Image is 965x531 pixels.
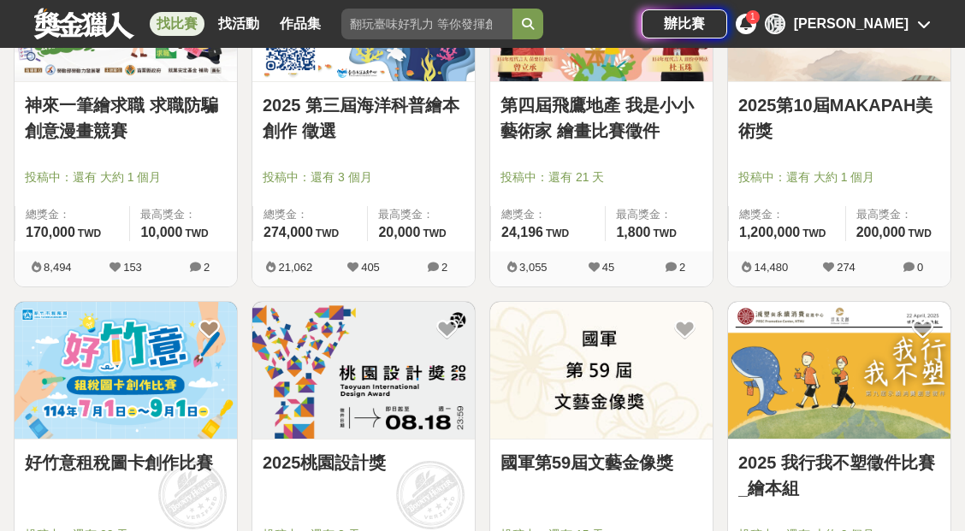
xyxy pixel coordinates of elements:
a: 辦比賽 [642,9,727,38]
a: 作品集 [273,12,328,36]
span: TWD [802,227,826,239]
img: Cover Image [15,302,237,439]
span: TWD [546,227,569,239]
span: 200,000 [856,225,906,239]
span: TWD [185,227,208,239]
a: Cover Image [728,302,950,440]
span: 投稿中：還有 21 天 [500,168,702,186]
span: 投稿中：還有 3 個月 [263,168,465,186]
span: 8,494 [44,261,72,274]
span: 405 [361,261,380,274]
img: Cover Image [490,302,713,439]
span: 24,196 [501,225,543,239]
span: TWD [654,227,677,239]
span: TWD [909,227,932,239]
a: 國軍第59屆文藝金像獎 [500,450,702,475]
a: 第四屆飛鷹地產 我是小小藝術家 繪畫比賽徵件 [500,92,702,144]
a: 找比賽 [150,12,204,36]
a: Cover Image [490,302,713,440]
a: 2025 我行我不塑徵件比賽_繪本組 [738,450,940,501]
span: 14,480 [754,261,788,274]
span: 總獎金： [26,206,119,223]
a: 找活動 [211,12,266,36]
span: 153 [123,261,142,274]
img: Cover Image [728,302,950,439]
span: 1 [750,12,755,21]
span: TWD [423,227,446,239]
span: 投稿中：還有 大約 1 個月 [25,168,227,186]
span: 2 [441,261,447,274]
span: 最高獎金： [378,206,465,223]
a: 2025桃園設計獎 [263,450,465,475]
span: 45 [602,261,614,274]
a: Cover Image [252,302,475,440]
a: 2025第10屆MAKAPAH美術獎 [738,92,940,144]
span: 20,000 [378,225,420,239]
span: 10,000 [140,225,182,239]
div: [PERSON_NAME] [794,14,909,34]
img: Cover Image [252,302,475,439]
a: 神來一筆繪求職 求職防騙創意漫畫競賽 [25,92,227,144]
span: 總獎金： [263,206,357,223]
div: 陳 [765,14,785,34]
span: 170,000 [26,225,75,239]
span: 1,200,000 [739,225,800,239]
a: 2025 第三屆海洋科普繪本創作 徵選 [263,92,465,144]
span: TWD [78,227,101,239]
input: 翻玩臺味好乳力 等你發揮創意！ [341,9,512,39]
span: TWD [316,227,339,239]
span: 1,800 [616,225,650,239]
span: 投稿中：還有 大約 1 個月 [738,168,940,186]
a: 好竹意租稅圖卡創作比賽 [25,450,227,475]
span: 總獎金： [501,206,595,223]
span: 274,000 [263,225,313,239]
span: 0 [917,261,923,274]
span: 2 [679,261,685,274]
span: 最高獎金： [616,206,702,223]
span: 3,055 [519,261,548,274]
span: 2 [204,261,210,274]
span: 274 [837,261,855,274]
span: 總獎金： [739,206,835,223]
a: Cover Image [15,302,237,440]
span: 21,062 [278,261,312,274]
span: 最高獎金： [856,206,940,223]
span: 最高獎金： [140,206,227,223]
